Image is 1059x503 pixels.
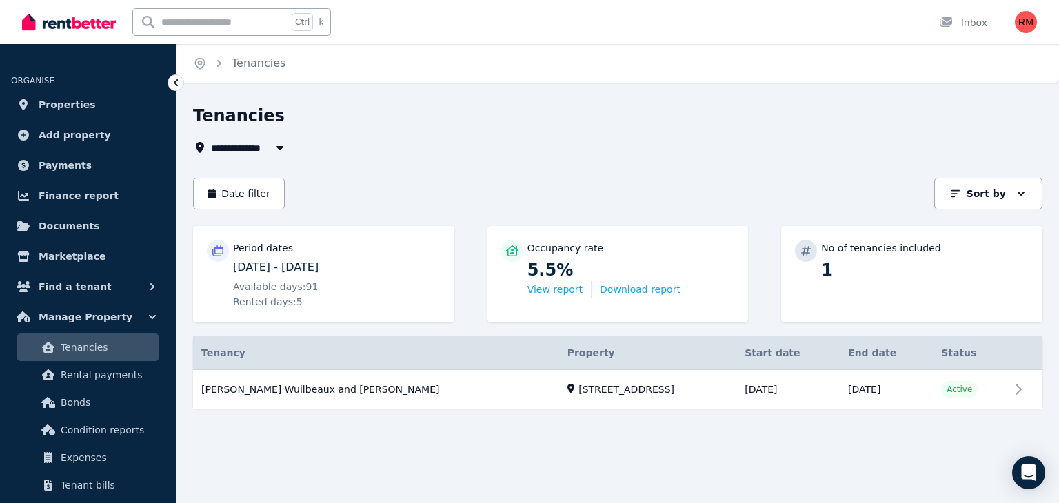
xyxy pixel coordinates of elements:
[939,16,987,30] div: Inbox
[17,333,159,361] a: Tenancies
[39,218,100,234] span: Documents
[840,336,933,370] th: End date
[39,309,132,325] span: Manage Property
[61,477,154,493] span: Tenant bills
[61,339,154,356] span: Tenancies
[193,370,1042,409] a: View details for Ines Wuilbeaux and Rahyan Kadir
[17,361,159,389] a: Rental payments
[233,295,303,309] span: Rented days: 5
[967,187,1006,201] p: Sort by
[559,336,737,370] th: Property
[527,241,604,255] p: Occupancy rate
[736,336,840,370] th: Start date
[17,471,159,499] a: Tenant bills
[11,303,165,331] button: Manage Property
[39,278,112,295] span: Find a tenant
[933,336,1009,370] th: Status
[527,259,735,281] p: 5.5%
[61,449,154,466] span: Expenses
[11,152,165,179] a: Payments
[1015,11,1037,33] img: Rita Manoshina
[39,248,105,265] span: Marketplace
[232,55,285,72] span: Tenancies
[39,157,92,174] span: Payments
[600,283,680,296] button: Download report
[39,187,119,204] span: Finance report
[233,280,318,294] span: Available days: 91
[11,182,165,209] a: Finance report
[934,178,1042,209] button: Sort by
[17,444,159,471] a: Expenses
[319,17,323,28] span: k
[61,422,154,438] span: Condition reports
[292,13,313,31] span: Ctrl
[821,259,1029,281] p: 1
[17,416,159,444] a: Condition reports
[39,96,96,113] span: Properties
[39,127,111,143] span: Add property
[527,283,583,296] button: View report
[11,212,165,240] a: Documents
[22,12,116,32] img: RentBetter
[11,273,165,300] button: Find a tenant
[821,241,940,255] p: No of tenancies included
[17,389,159,416] a: Bonds
[233,259,441,276] p: [DATE] - [DATE]
[11,243,165,270] a: Marketplace
[1012,456,1045,489] div: Open Intercom Messenger
[201,346,245,360] span: Tenancy
[61,367,154,383] span: Rental payments
[11,121,165,149] a: Add property
[193,178,285,209] button: Date filter
[233,241,293,255] p: Period dates
[176,44,302,83] nav: Breadcrumb
[61,394,154,411] span: Bonds
[11,91,165,119] a: Properties
[193,105,285,127] h1: Tenancies
[11,76,54,85] span: ORGANISE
